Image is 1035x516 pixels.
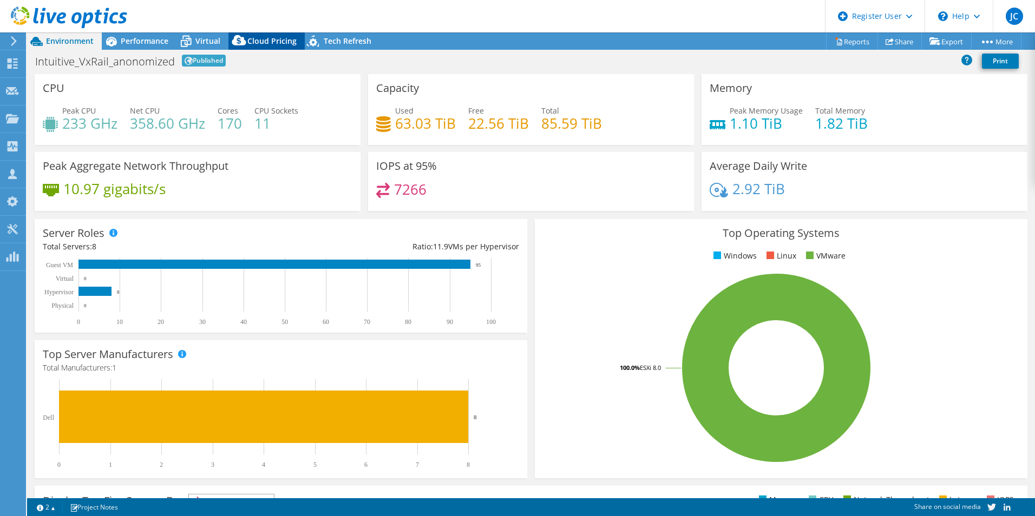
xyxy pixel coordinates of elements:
[468,117,529,129] h4: 22.56 TiB
[218,117,242,129] h4: 170
[62,500,126,514] a: Project Notes
[711,250,757,262] li: Windows
[211,461,214,468] text: 3
[92,241,96,252] span: 8
[63,183,166,195] h4: 10.97 gigabits/s
[416,461,419,468] text: 7
[486,318,496,326] text: 100
[938,11,948,21] svg: \n
[971,33,1021,50] a: More
[710,82,752,94] h3: Memory
[84,276,87,281] text: 0
[46,36,94,46] span: Environment
[826,33,878,50] a: Reports
[394,183,427,195] h4: 7266
[710,160,807,172] h3: Average Daily Write
[921,33,972,50] a: Export
[982,54,1019,69] a: Print
[51,302,74,309] text: Physical
[541,105,559,116] span: Total
[543,227,1019,239] h3: Top Operating Systems
[43,348,173,360] h3: Top Server Manufacturers
[1006,8,1023,25] span: JC
[468,105,484,116] span: Free
[376,160,437,172] h3: IOPS at 95%
[158,318,164,326] text: 20
[218,105,238,116] span: Cores
[395,105,414,116] span: Used
[254,105,298,116] span: CPU Sockets
[117,289,120,295] text: 8
[254,117,298,129] h4: 11
[281,318,288,326] text: 50
[474,414,477,420] text: 8
[43,160,228,172] h3: Peak Aggregate Network Throughput
[43,414,54,421] text: Dell
[29,500,63,514] a: 2
[764,250,796,262] li: Linux
[914,502,981,511] span: Share on social media
[130,117,205,129] h4: 358.60 GHz
[476,262,481,268] text: 95
[877,33,922,50] a: Share
[240,318,247,326] text: 40
[756,494,799,506] li: Memory
[182,55,226,67] span: Published
[195,36,220,46] span: Virtual
[62,117,117,129] h4: 233 GHz
[77,318,80,326] text: 0
[433,241,448,252] span: 11.9
[984,494,1014,506] li: IOPS
[447,318,453,326] text: 90
[281,241,519,253] div: Ratio: VMs per Hypervisor
[364,461,368,468] text: 6
[732,183,785,195] h4: 2.92 TiB
[730,105,803,116] span: Peak Memory Usage
[44,288,74,296] text: Hypervisor
[936,494,977,506] li: Latency
[43,82,64,94] h3: CPU
[806,494,834,506] li: CPU
[620,363,640,372] tspan: 100.0%
[376,82,419,94] h3: Capacity
[730,117,803,129] h4: 1.10 TiB
[262,461,265,468] text: 4
[189,494,274,507] span: IOPS
[803,250,846,262] li: VMware
[112,362,116,373] span: 1
[841,494,929,506] li: Network Throughput
[640,363,661,372] tspan: ESXi 8.0
[62,105,96,116] span: Peak CPU
[364,318,370,326] text: 70
[324,36,371,46] span: Tech Refresh
[313,461,317,468] text: 5
[43,362,519,374] h4: Total Manufacturers:
[121,36,168,46] span: Performance
[46,261,73,269] text: Guest VM
[43,227,104,239] h3: Server Roles
[323,318,329,326] text: 60
[116,318,123,326] text: 10
[199,318,206,326] text: 30
[160,461,163,468] text: 2
[35,56,175,67] h1: Intuitive_VxRail_anonomized
[541,117,602,129] h4: 85.59 TiB
[815,105,865,116] span: Total Memory
[109,461,112,468] text: 1
[815,117,868,129] h4: 1.82 TiB
[247,36,297,46] span: Cloud Pricing
[405,318,411,326] text: 80
[56,275,74,282] text: Virtual
[57,461,61,468] text: 0
[84,303,87,308] text: 0
[43,241,281,253] div: Total Servers:
[467,461,470,468] text: 8
[395,117,456,129] h4: 63.03 TiB
[130,105,160,116] span: Net CPU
